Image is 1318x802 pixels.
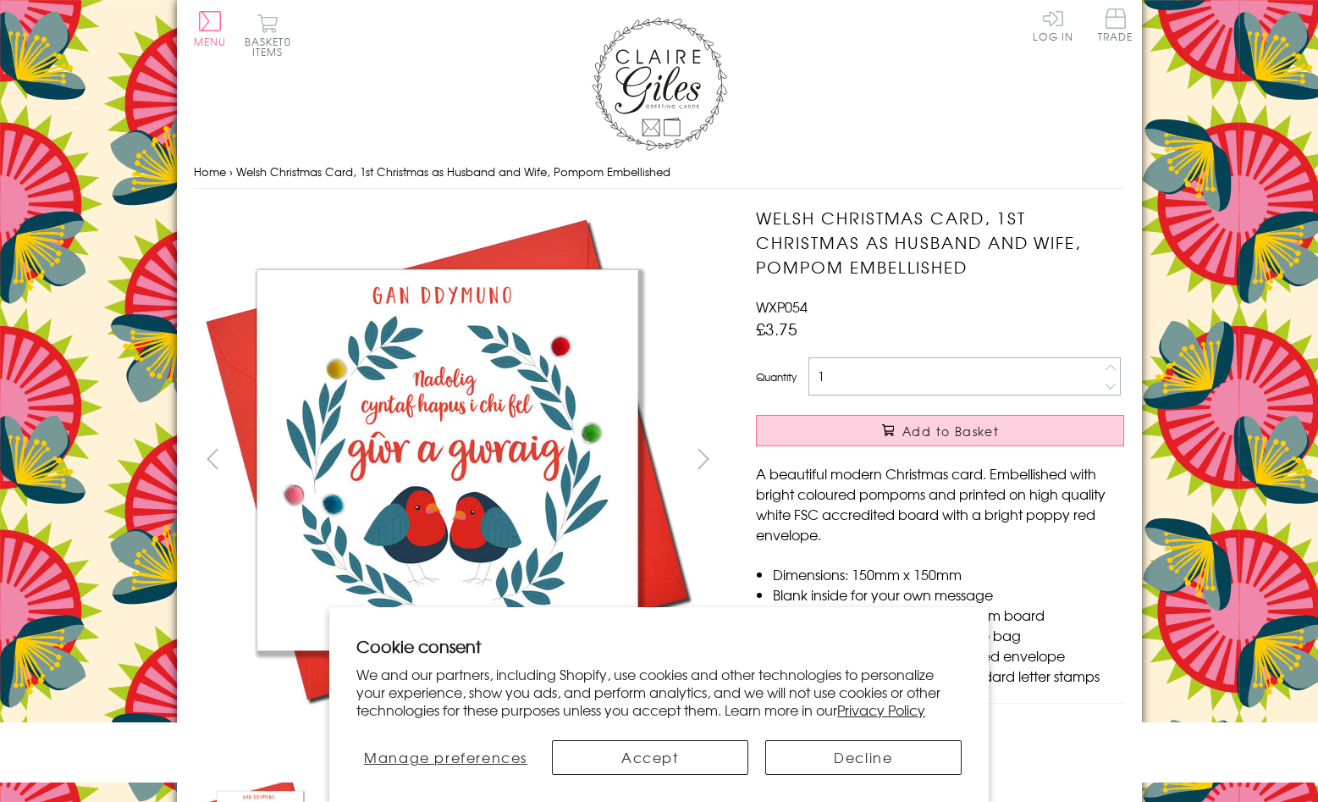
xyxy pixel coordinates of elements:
[236,163,670,180] span: Welsh Christmas Card, 1st Christmas as Husband and Wife, Pompom Embellished
[194,440,232,478] button: prev
[756,463,1124,545] p: A beautiful modern Christmas card. Embellished with bright coloured pompoms and printed on high q...
[765,740,962,775] button: Decline
[193,206,701,714] img: Welsh Christmas Card, 1st Christmas as Husband and Wife, Pompom Embellished
[902,423,999,440] span: Add to Basket
[356,740,535,775] button: Manage preferences
[194,34,227,49] span: Menu
[356,666,962,718] p: We and our partners, including Shopify, use cookies and other technologies to personalize your ex...
[756,206,1124,279] h1: Welsh Christmas Card, 1st Christmas as Husband and Wife, Pompom Embellished
[194,155,1125,190] nav: breadcrumbs
[229,163,233,180] span: ›
[1033,8,1073,41] a: Log In
[356,634,962,658] h2: Cookie consent
[252,34,291,59] span: 0 items
[684,440,722,478] button: next
[837,700,925,720] a: Privacy Policy
[194,11,227,47] button: Menu
[194,163,226,180] a: Home
[722,206,1230,714] img: Welsh Christmas Card, 1st Christmas as Husband and Wife, Pompom Embellished
[773,584,1124,605] li: Blank inside for your own message
[1098,8,1133,45] a: Trade
[552,740,748,775] button: Accept
[245,14,291,57] button: Basket0 items
[592,17,727,151] img: Claire Giles Greetings Cards
[773,605,1124,625] li: Printed in the U.K on quality 350gsm board
[773,564,1124,584] li: Dimensions: 150mm x 150mm
[756,415,1124,446] button: Add to Basket
[756,369,797,384] label: Quantity
[1098,8,1133,41] span: Trade
[756,317,797,340] span: £3.75
[364,747,527,767] span: Manage preferences
[756,296,808,317] span: WXP054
